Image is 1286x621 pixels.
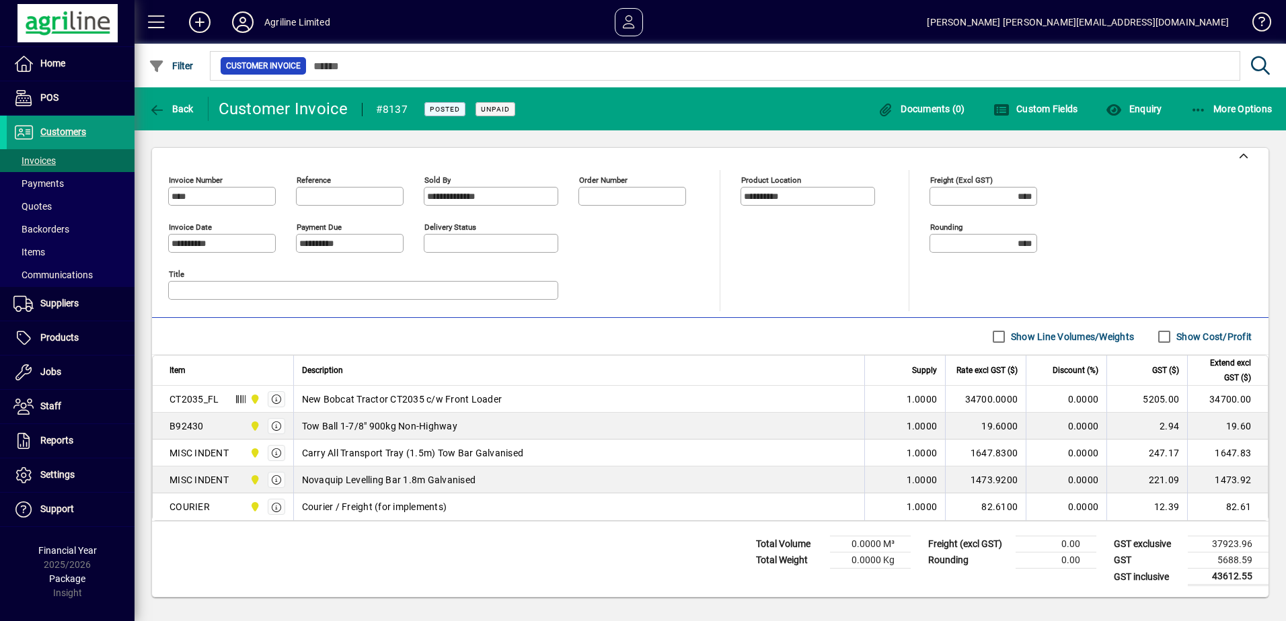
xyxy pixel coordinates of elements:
div: MISC INDENT [169,446,229,460]
span: Home [40,58,65,69]
a: POS [7,81,135,115]
mat-label: Delivery status [424,222,476,232]
span: Supply [912,363,937,378]
span: Dargaville [246,392,262,407]
td: 19.60 [1187,413,1268,440]
div: 82.6100 [954,500,1018,513]
mat-label: Order number [579,175,628,185]
span: 1.0000 [907,473,938,487]
span: Reports [40,435,73,446]
td: 0.0000 Kg [830,552,911,569]
td: Total Volume [749,536,830,552]
span: Custom Fields [993,103,1078,114]
div: COURIER [169,500,210,513]
td: 37923.96 [1188,536,1269,552]
span: 1.0000 [907,446,938,460]
mat-label: Rounding [930,222,962,232]
span: Dargaville [246,472,262,487]
span: Financial Year [38,545,97,556]
span: Communications [13,270,93,280]
span: Payments [13,178,64,189]
div: Customer Invoice [219,98,348,120]
span: Invoices [13,155,56,166]
span: Dargaville [246,419,262,433]
td: Rounding [921,552,1016,569]
td: 34700.00 [1187,386,1268,413]
div: 1473.9200 [954,473,1018,487]
span: Backorders [13,224,69,235]
span: 1.0000 [907,419,938,433]
mat-label: Payment due [297,222,342,232]
a: Suppliers [7,287,135,321]
span: Extend excl GST ($) [1196,356,1251,385]
td: GST inclusive [1107,569,1188,585]
mat-label: Reference [297,175,331,185]
span: New Bobcat Tractor CT2035 c/w Front Loader [302,392,502,406]
td: 2.94 [1106,413,1187,440]
a: Quotes [7,195,135,218]
mat-label: Invoice number [169,175,223,185]
a: Support [7,493,135,526]
a: Settings [7,458,135,492]
mat-label: Invoice date [169,222,212,232]
a: Staff [7,390,135,423]
div: 34700.0000 [954,392,1018,406]
td: 0.0000 [1026,386,1106,413]
span: Jobs [40,366,61,377]
button: Filter [145,54,197,78]
span: Item [169,363,186,378]
a: Invoices [7,149,135,172]
button: More Options [1187,97,1276,121]
td: 0.0000 [1026,466,1106,493]
span: Filter [149,60,194,71]
a: Backorders [7,218,135,241]
a: Items [7,241,135,263]
td: GST exclusive [1107,536,1188,552]
span: Description [302,363,343,378]
span: Courier / Freight (for implements) [302,500,447,513]
td: 0.00 [1016,552,1096,569]
span: 1.0000 [907,392,938,406]
span: Customers [40,126,86,137]
span: Suppliers [40,298,79,308]
span: Rate excl GST ($) [956,363,1018,378]
mat-label: Sold by [424,175,451,185]
td: 0.00 [1016,536,1096,552]
span: Items [13,247,45,257]
td: 5688.59 [1188,552,1269,569]
div: #8137 [376,99,408,120]
td: 0.0000 M³ [830,536,911,552]
button: Profile [221,10,264,34]
div: CT2035_FL [169,392,219,406]
td: 1647.83 [1187,440,1268,466]
span: Posted [430,105,460,114]
a: Reports [7,424,135,458]
span: Back [149,103,194,114]
span: Customer Invoice [226,59,301,73]
app-page-header-button: Back [135,97,209,121]
button: Back [145,97,197,121]
td: GST [1107,552,1188,569]
span: Discount (%) [1053,363,1098,378]
span: Novaquip Levelling Bar 1.8m Galvanised [302,473,476,487]
span: Settings [40,469,75,480]
span: Package [49,573,85,584]
span: GST ($) [1152,363,1179,378]
td: Total Weight [749,552,830,569]
td: 0.0000 [1026,440,1106,466]
a: Jobs [7,356,135,389]
button: Add [178,10,221,34]
span: Products [40,332,79,343]
div: 1647.8300 [954,446,1018,460]
span: Carry All Transport Tray (1.5m) Tow Bar Galvanised [302,446,524,460]
label: Show Line Volumes/Weights [1008,330,1134,343]
td: 1473.92 [1187,466,1268,493]
a: Knowledge Base [1242,3,1269,46]
div: Agriline Limited [264,11,330,33]
td: 0.0000 [1026,493,1106,520]
div: MISC INDENT [169,473,229,487]
td: 221.09 [1106,466,1187,493]
span: Dargaville [246,499,262,514]
td: 12.39 [1106,493,1187,520]
button: Documents (0) [874,97,969,121]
